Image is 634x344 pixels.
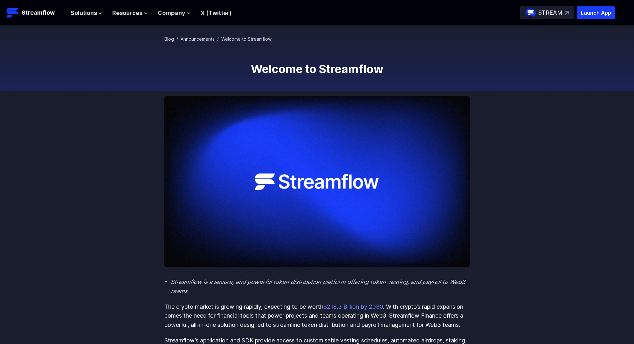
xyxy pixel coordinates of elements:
h1: Welcome to Streamflow [164,63,470,75]
a: STREAM [520,6,574,19]
p: STREAM [538,8,562,17]
img: streamflow-logo-circle.png [526,8,536,18]
em: Streamflow is a secure, and powerful token distribution platform offering token vesting, and payr... [171,279,465,294]
a: Streamflow [6,6,64,19]
span: Resources [112,9,142,18]
button: Solutions [71,9,102,18]
button: Company [158,9,190,18]
button: Resources [112,9,148,18]
span: Welcome to Streamflow [221,36,272,42]
p: The crypto market is growing rapidly, expecting to be worth . With crypto’s rapid expansion comes... [164,302,470,330]
button: Launch App [577,6,615,19]
span: Company [158,9,185,18]
img: Welcome to Streamflow [164,96,470,267]
span: Solutions [71,9,97,18]
a: Blog [164,36,174,42]
a: Announcements [181,36,215,42]
span: / [217,36,219,42]
p: Streamflow [22,8,55,17]
img: top-right-arrow.svg [565,11,569,15]
a: X (Twitter) [201,10,231,16]
img: Streamflow Logo [6,6,19,19]
a: $218.3 Billion by 2030 [323,303,383,310]
span: / [176,36,178,42]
